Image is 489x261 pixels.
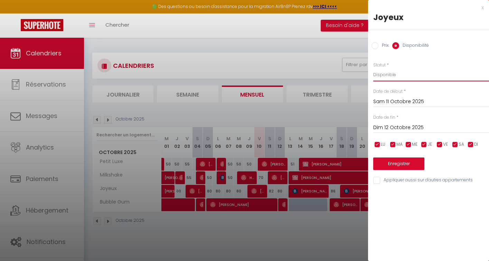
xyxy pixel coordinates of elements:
[368,3,484,12] div: x
[427,141,432,148] span: JE
[396,141,403,148] span: MA
[373,157,424,170] button: Enregistrer
[412,141,417,148] span: ME
[373,62,386,69] label: Statut
[373,12,484,23] div: Joyeux
[381,141,385,148] span: LU
[474,141,478,148] span: DI
[399,42,429,50] label: Disponibilité
[378,42,389,50] label: Prix
[459,141,464,148] span: SA
[373,88,403,95] label: Date de début
[373,114,395,121] label: Date de fin
[443,141,448,148] span: VE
